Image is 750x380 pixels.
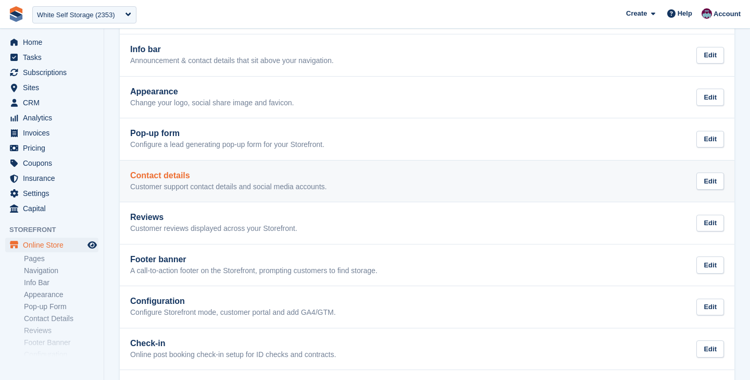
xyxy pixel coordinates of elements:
[23,80,85,95] span: Sites
[37,10,115,20] div: White Self Storage (2353)
[8,6,24,22] img: stora-icon-8386f47178a22dfd0bd8f6a31ec36ba5ce8667c1dd55bd0f319d3a0aa187defe.svg
[5,156,98,170] a: menu
[23,201,85,216] span: Capital
[23,141,85,155] span: Pricing
[130,87,294,96] h2: Appearance
[24,254,98,264] a: Pages
[23,95,85,110] span: CRM
[696,340,724,358] div: Edit
[24,350,98,360] a: Configuration
[24,290,98,300] a: Appearance
[696,256,724,274] div: Edit
[5,50,98,65] a: menu
[714,9,741,19] span: Account
[120,118,734,160] a: Pop-up form Configure a lead generating pop-up form for your Storefront. Edit
[626,8,647,19] span: Create
[9,225,104,235] span: Storefront
[5,186,98,201] a: menu
[696,173,724,190] div: Edit
[696,47,724,64] div: Edit
[23,238,85,252] span: Online Store
[86,239,98,251] a: Preview store
[120,244,734,286] a: Footer banner A call-to-action footer on the Storefront, prompting customers to find storage. Edit
[120,161,734,202] a: Contact details Customer support contact details and social media accounts. Edit
[130,266,378,276] p: A call-to-action footer on the Storefront, prompting customers to find storage.
[5,80,98,95] a: menu
[130,350,336,360] p: Online post booking check-in setup for ID checks and contracts.
[24,266,98,276] a: Navigation
[5,201,98,216] a: menu
[23,111,85,125] span: Analytics
[130,224,297,234] p: Customer reviews displayed across your Storefront.
[5,95,98,110] a: menu
[120,286,734,328] a: Configuration Configure Storefront mode, customer portal and add GA4/GTM. Edit
[130,297,336,306] h2: Configuration
[130,213,297,222] h2: Reviews
[130,308,336,317] p: Configure Storefront mode, customer portal and add GA4/GTM.
[130,255,378,264] h2: Footer banner
[130,45,334,54] h2: Info bar
[5,171,98,186] a: menu
[120,34,734,76] a: Info bar Announcement & contact details that sit above your navigation. Edit
[24,338,98,348] a: Footer Banner
[24,314,98,324] a: Contact Details
[130,129,324,138] h2: Pop-up form
[23,186,85,201] span: Settings
[130,56,334,66] p: Announcement & contact details that sit above your navigation.
[120,202,734,244] a: Reviews Customer reviews displayed across your Storefront. Edit
[5,126,98,140] a: menu
[5,35,98,50] a: menu
[130,339,336,348] h2: Check-in
[130,99,294,108] p: Change your logo, social share image and favicon.
[24,326,98,336] a: Reviews
[696,89,724,106] div: Edit
[24,302,98,312] a: Pop-up Form
[696,299,724,316] div: Edit
[23,50,85,65] span: Tasks
[23,126,85,140] span: Invoices
[24,278,98,288] a: Info Bar
[5,141,98,155] a: menu
[23,171,85,186] span: Insurance
[5,111,98,125] a: menu
[696,215,724,232] div: Edit
[130,140,324,150] p: Configure a lead generating pop-up form for your Storefront.
[120,77,734,118] a: Appearance Change your logo, social share image and favicon. Edit
[23,65,85,80] span: Subscriptions
[23,35,85,50] span: Home
[130,171,327,180] h2: Contact details
[23,156,85,170] span: Coupons
[5,65,98,80] a: menu
[120,328,734,370] a: Check-in Online post booking check-in setup for ID checks and contracts. Edit
[130,182,327,192] p: Customer support contact details and social media accounts.
[702,8,712,19] img: Brian Young
[678,8,692,19] span: Help
[696,131,724,148] div: Edit
[5,238,98,252] a: menu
